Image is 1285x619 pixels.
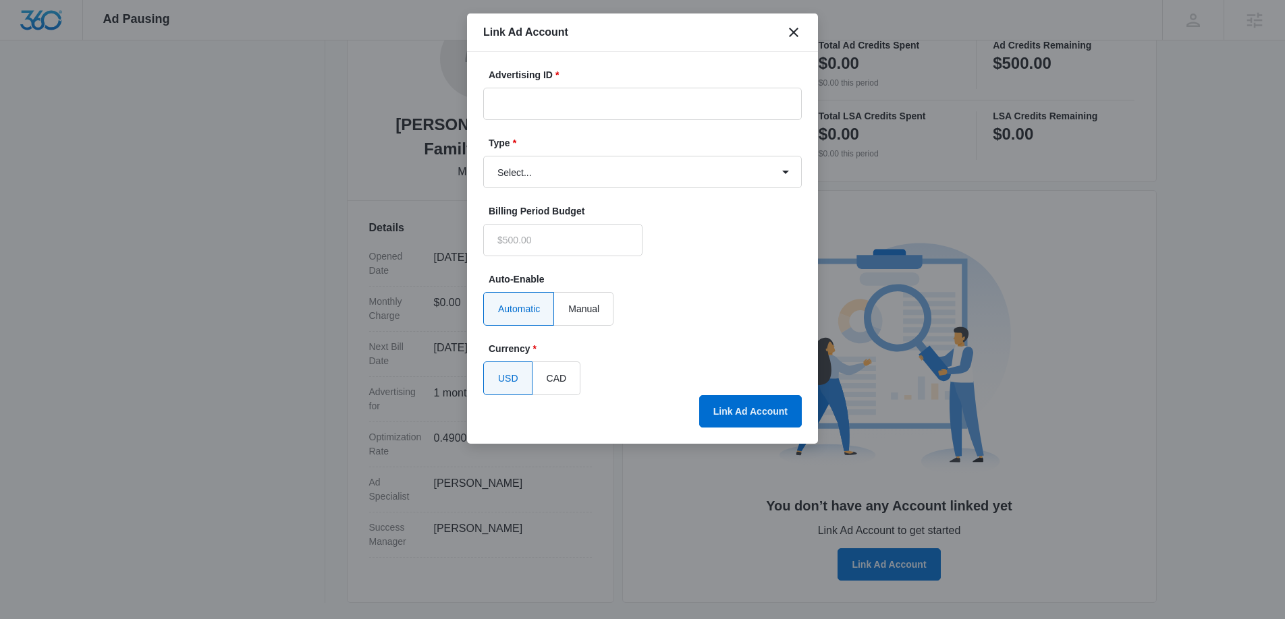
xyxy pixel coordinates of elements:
[489,68,807,82] label: Advertising ID
[483,361,532,395] label: USD
[699,395,802,428] button: Link Ad Account
[554,292,613,326] label: Manual
[483,224,642,256] input: $500.00
[489,342,807,356] label: Currency
[489,272,807,287] label: Auto-Enable
[532,361,581,395] label: CAD
[489,136,807,150] label: Type
[483,24,568,40] h1: Link Ad Account
[489,204,648,218] label: Billing Period Budget
[786,24,802,40] button: close
[483,292,554,326] label: Automatic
